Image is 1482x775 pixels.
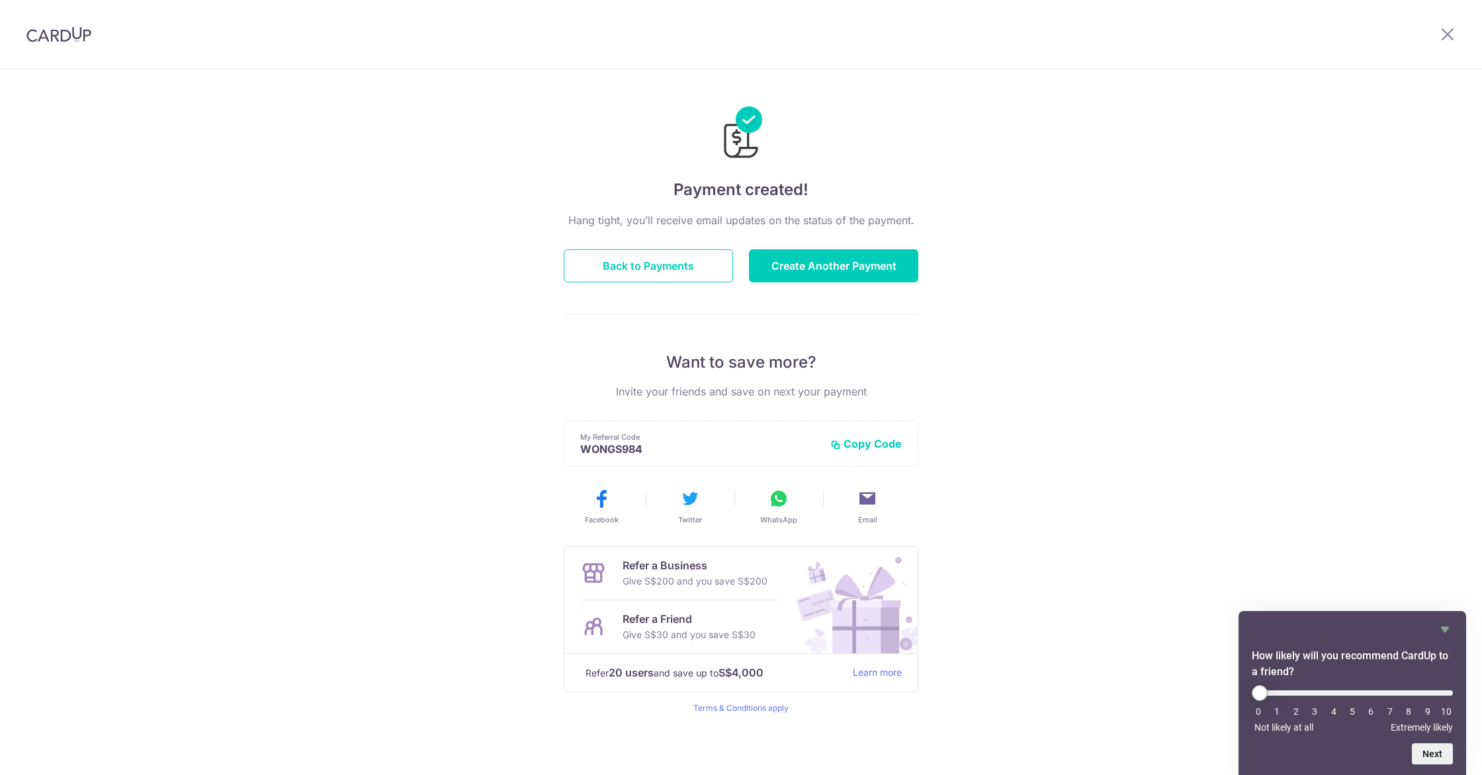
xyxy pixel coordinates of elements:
[1440,706,1453,717] li: 10
[1391,722,1453,733] span: Extremely likely
[623,573,767,589] p: Give S$200 and you save S$200
[1327,706,1340,717] li: 4
[564,178,918,202] h4: Payment created!
[564,384,918,399] p: Invite your friends and save on next your payment
[719,665,763,680] strong: S$4,000
[1289,706,1303,717] li: 2
[623,627,756,643] p: Give S$30 and you save S$30
[720,106,762,162] img: Payments
[1254,722,1313,733] span: Not likely at all
[564,249,733,282] button: Back to Payments
[651,488,729,525] button: Twitter
[1364,706,1377,717] li: 6
[830,437,902,450] button: Copy Code
[784,547,918,653] img: Refer
[26,26,91,42] img: CardUp
[1421,706,1434,717] li: 9
[562,488,640,525] button: Facebook
[1252,685,1453,733] div: How likely will you recommend CardUp to a friend? Select an option from 0 to 10, with 0 being Not...
[858,514,877,525] span: Email
[1252,648,1453,680] h2: How likely will you recommend CardUp to a friend? Select an option from 0 to 10, with 0 being Not...
[693,703,789,713] a: Terms & Conditions apply
[586,665,842,681] p: Refer and save up to
[564,352,918,373] p: Want to save more?
[1270,706,1284,717] li: 1
[760,514,797,525] span: WhatsApp
[1437,622,1453,637] button: Hide survey
[1412,743,1453,764] button: Next question
[1252,622,1453,764] div: How likely will you recommend CardUp to a friend? Select an option from 0 to 10, with 0 being Not...
[1346,706,1359,717] li: 5
[564,212,918,228] p: Hang tight, you’ll receive email updates on the status of the payment.
[580,432,820,442] p: My Referral Code
[1308,706,1321,717] li: 3
[853,665,902,681] a: Learn more
[740,488,818,525] button: WhatsApp
[749,249,918,282] button: Create Another Payment
[1383,706,1397,717] li: 7
[623,557,767,573] p: Refer a Business
[609,665,654,680] strong: 20 users
[623,611,756,627] p: Refer a Friend
[678,514,702,525] span: Twitter
[585,514,619,525] span: Facebook
[580,442,820,456] p: WONGS984
[828,488,906,525] button: Email
[1402,706,1415,717] li: 8
[1252,706,1265,717] li: 0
